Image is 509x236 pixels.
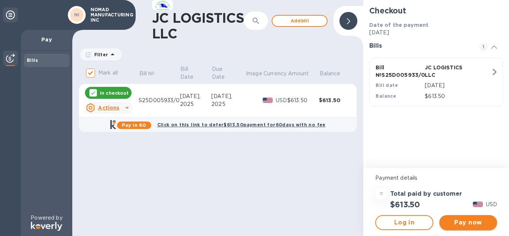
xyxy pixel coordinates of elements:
button: Addbill [272,15,328,27]
span: Bill № [139,70,164,78]
p: NOMAD MANUFACTURING INC [91,7,128,23]
b: NI [74,12,80,18]
div: = [375,188,387,200]
p: USD [486,201,497,208]
b: Balance [376,93,396,99]
span: 1 [479,43,488,51]
span: Add bill [278,16,321,25]
button: Log in [375,215,433,230]
div: 2025 [180,100,212,108]
p: $613.50 [425,92,491,100]
div: S25D005933/0 [139,97,180,104]
p: [DATE] [425,82,491,89]
b: Pay in 60 [122,122,146,128]
div: $613.50 [287,97,319,104]
p: Due Date [212,65,235,81]
p: JC LOGISTICS LLC [425,64,471,79]
span: Log in [382,218,426,227]
p: Filter [91,51,108,58]
p: Payment details [375,174,497,182]
p: Image [246,70,262,78]
p: Bill № [139,70,155,78]
h2: $613.50 [390,200,420,209]
span: Balance [320,70,350,78]
h3: Bills [369,43,470,50]
p: In checkout [100,90,129,96]
p: Pay [27,36,66,43]
p: Balance [320,70,341,78]
b: Bills [27,57,38,63]
span: Pay now [445,218,491,227]
h2: Checkout [369,6,503,15]
img: USD [263,98,273,103]
h1: JC LOGISTICS LLC [152,10,244,41]
button: Pay now [439,215,497,230]
div: [DATE], [211,92,245,100]
button: Bill №S25D005933/0JC LOGISTICS LLCBill date[DATE]Balance$613.50 [369,57,503,107]
div: 2025 [211,100,245,108]
span: Due Date [212,65,245,81]
img: Logo [31,222,62,231]
b: Click on this link to defer $613.50 payment for 60 days with no fee [157,122,326,128]
p: Powered by [31,214,62,222]
u: Actions [98,105,119,111]
span: Amount [288,70,319,78]
p: [DATE] [369,29,503,37]
p: Bill № S25D005933/0 [376,64,422,79]
h3: Total paid by customer [390,191,462,198]
span: Bill Date [180,65,211,81]
img: USD [473,202,483,207]
b: Bill date [376,82,398,88]
p: Currency [263,70,287,78]
p: USD [276,97,287,104]
div: $613.50 [319,97,351,104]
p: Bill Date [180,65,201,81]
b: Date of the payment [369,22,429,28]
p: Mark all [98,69,118,77]
div: [DATE], [180,92,212,100]
p: Amount [288,70,309,78]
